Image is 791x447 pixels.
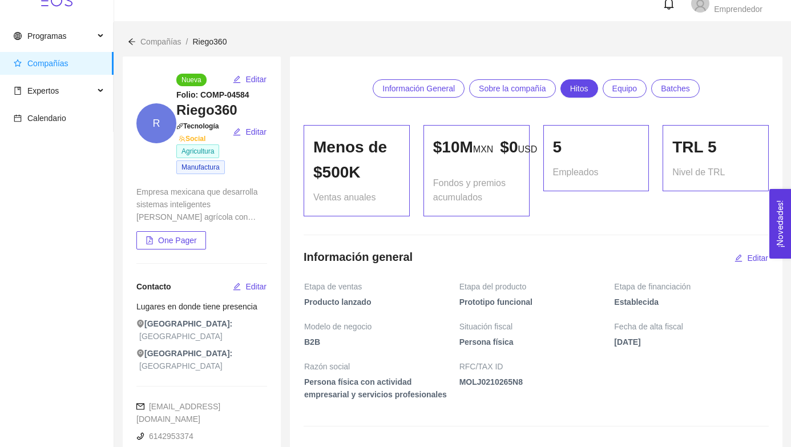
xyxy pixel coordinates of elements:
span: Contacto [136,282,171,291]
div: Empresa mexicana que desarrolla sistemas inteligentes [PERSON_NAME] agrícola con sensores, automa... [136,186,267,223]
span: Compañías [27,59,68,68]
span: environment [136,320,144,328]
button: editEditar [734,249,769,267]
strong: Folio: COMP-04584 [176,90,249,99]
span: [GEOGRAPHIC_DATA]: [136,317,232,330]
span: Programas [27,31,66,41]
span: api [176,123,183,130]
span: Persona física con actividad empresarial y servicios profesionales [304,376,458,410]
button: editEditar [232,277,267,296]
button: editEditar [232,70,267,88]
span: Nueva [176,74,207,86]
span: 6142953374 [136,432,193,441]
span: R [153,103,160,143]
button: Open Feedback Widget [769,189,791,259]
span: [EMAIL_ADDRESS][DOMAIN_NAME] [136,402,220,424]
span: Producto lanzado [304,296,458,317]
span: global [14,32,22,40]
span: calendar [14,114,22,122]
span: Etapa del producto [459,280,532,293]
span: Agricultura [176,144,219,158]
button: editEditar [232,123,267,141]
span: star [14,59,22,67]
span: mail [136,402,144,410]
a: Información General [373,79,465,98]
span: [GEOGRAPHIC_DATA] [139,330,223,343]
span: Fondos y premios acumulados [433,176,520,204]
span: MOLJ0210265N8 [459,376,768,397]
span: environment [136,349,144,357]
span: Expertos [27,86,59,95]
span: MXN [473,144,494,154]
span: phone [136,432,144,440]
span: Tecnología [176,122,221,143]
span: Lugares en donde tiene presencia [136,302,257,311]
button: file-pdfOne Pager [136,231,206,249]
span: Equipo [612,80,637,97]
span: Batches [661,80,690,97]
span: Etapa de financiación [614,280,696,293]
span: [GEOGRAPHIC_DATA] [139,360,223,372]
span: team [179,135,185,142]
span: Empleados [553,165,599,179]
span: Emprendedor [714,5,762,14]
a: Equipo [603,79,647,98]
p: $ 10M $ 0 [433,135,520,160]
span: Información General [382,80,455,97]
span: Sobre la compañía [479,80,546,97]
span: Manufactura [176,160,225,174]
span: B2B [304,336,458,357]
h4: Información general [304,249,413,265]
span: Establecida [614,296,768,317]
div: Menos de $500K [313,135,400,185]
span: Editar [245,280,267,293]
span: One Pager [158,234,197,247]
span: file-pdf [146,236,154,245]
span: [GEOGRAPHIC_DATA]: [136,347,232,360]
a: Sobre la compañía [469,79,556,98]
span: USD [518,144,538,154]
span: Prototipo funcional [459,296,614,317]
div: TRL 5 [672,135,759,160]
span: Situación fiscal [459,320,518,333]
span: edit [734,254,742,263]
span: Nivel de TRL [672,165,725,179]
div: 5 [553,135,640,160]
span: Ventas anuales [313,190,376,204]
a: Batches [651,79,700,98]
span: Persona física [459,336,614,357]
span: Calendario [27,114,66,123]
span: Hitos [570,80,588,97]
span: edit [233,283,241,292]
span: Etapa de ventas [304,280,368,293]
span: RFC/TAX ID [459,360,509,373]
h3: Riego360 [176,101,267,119]
a: Hitos [560,79,598,98]
span: Editar [245,73,267,86]
span: Editar [747,252,768,264]
span: [DATE] [614,336,768,357]
span: arrow-left [128,38,136,46]
span: edit [233,75,241,84]
span: Compañías [140,37,181,46]
span: Editar [245,126,267,138]
span: / [186,37,188,46]
span: Fecha de alta fiscal [614,320,689,333]
span: Riego360 [192,37,227,46]
span: Social [176,135,205,143]
span: book [14,87,22,95]
span: Razón social [304,360,356,373]
span: edit [233,128,241,137]
span: Modelo de negocio [304,320,377,333]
